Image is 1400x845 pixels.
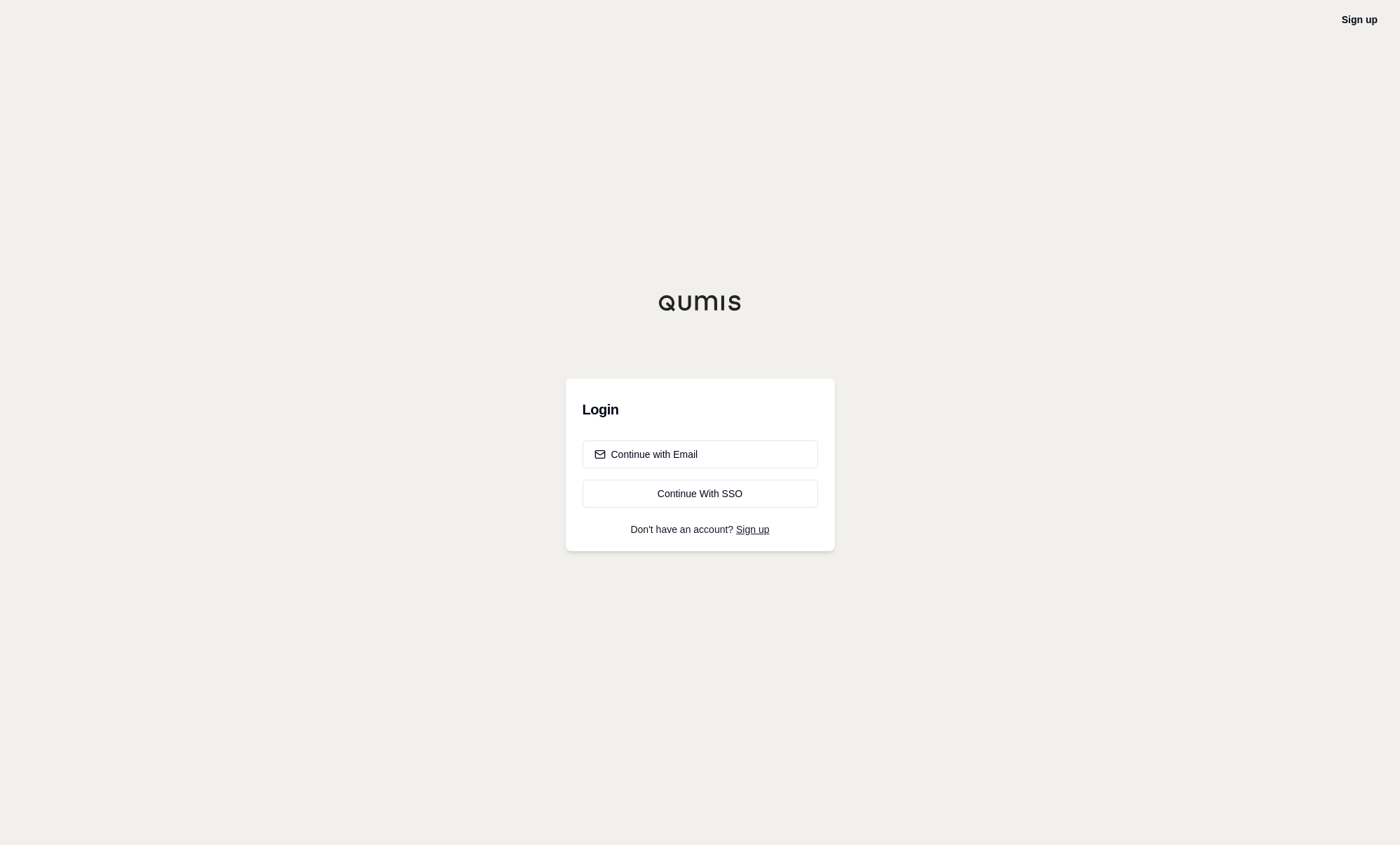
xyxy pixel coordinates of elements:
[583,440,818,468] button: Continue with Email
[583,396,818,424] h3: Login
[658,295,742,311] img: Qumis
[594,487,806,501] div: Continue With SSO
[583,480,818,508] a: Continue With SSO
[583,525,818,534] p: Don't have an account?
[736,524,769,535] a: Sign up
[1342,14,1378,25] a: Sign up
[594,447,698,461] div: Continue with Email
